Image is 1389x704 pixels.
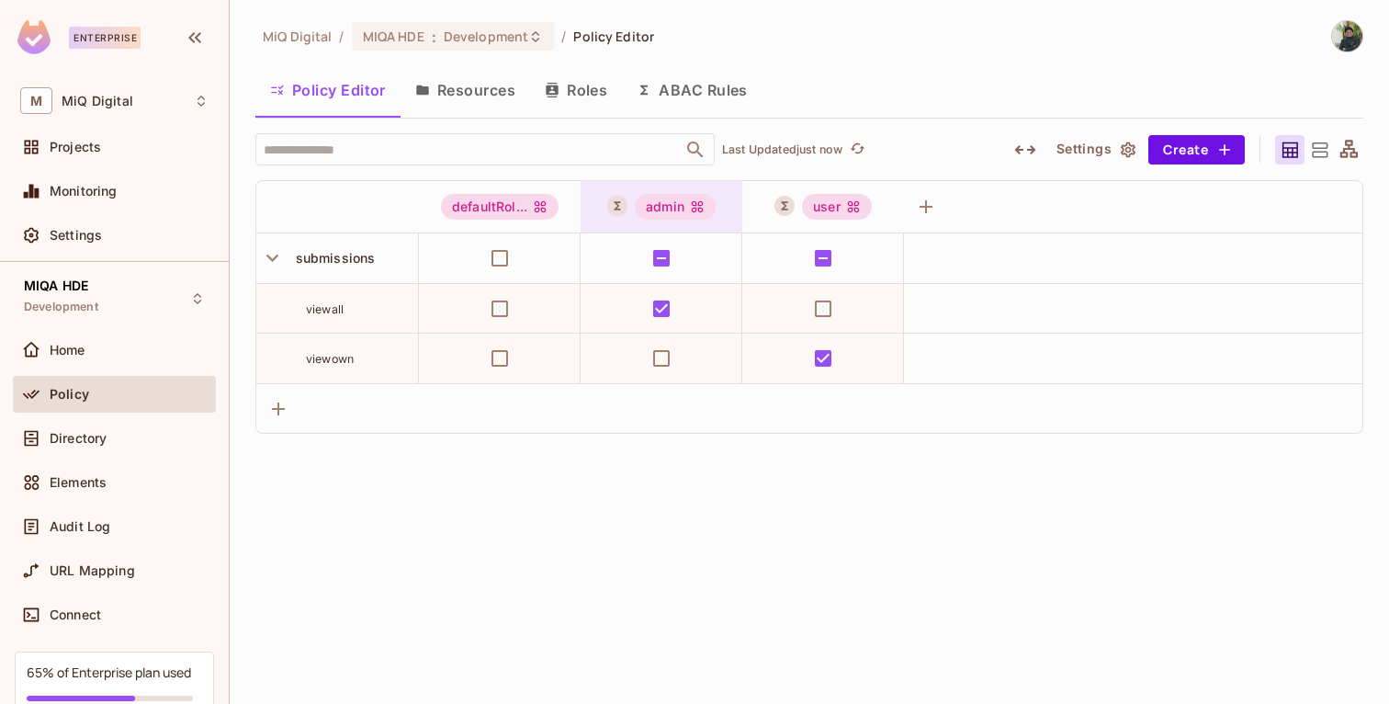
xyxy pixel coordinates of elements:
div: admin [635,194,716,220]
span: viewall [306,302,344,316]
div: Enterprise [69,27,141,49]
span: Policy Editor [573,28,654,45]
span: viewown [306,352,354,366]
span: Directory [50,431,107,446]
button: Settings [1049,135,1141,165]
span: the active workspace [263,28,332,45]
li: / [339,28,344,45]
span: Development [24,300,98,314]
span: submissions [288,250,376,266]
li: / [561,28,566,45]
div: user [802,194,872,220]
button: A User Set is a dynamically conditioned role, grouping users based on real-time criteria. [774,196,795,216]
button: A User Set is a dynamically conditioned role, grouping users based on real-time criteria. [607,196,627,216]
span: defaultRole [441,194,559,220]
button: Policy Editor [255,67,401,113]
span: Home [50,343,85,358]
button: Create [1148,135,1245,165]
img: Rishabh Agrawal [1332,21,1362,51]
span: MIQA HDE [363,28,424,45]
button: Open [683,137,708,163]
button: ABAC Rules [622,67,762,113]
button: refresh [846,139,868,161]
span: Connect [50,607,101,622]
img: SReyMgAAAABJRU5ErkJggg== [17,20,51,54]
span: Workspace: MiQ Digital [62,94,133,108]
p: Last Updated just now [722,142,842,157]
div: defaultRol... [441,194,559,220]
span: Elements [50,475,107,490]
span: Policy [50,387,89,402]
span: MIQA HDE [24,278,88,293]
span: Monitoring [50,184,118,199]
button: Resources [401,67,530,113]
div: 65% of Enterprise plan used [27,664,191,681]
span: refresh [850,141,865,159]
span: Projects [50,140,101,154]
span: : [431,29,437,44]
span: URL Mapping [50,563,135,578]
span: Click to refresh data [842,139,868,161]
span: M [20,87,52,114]
span: Development [444,28,528,45]
span: Audit Log [50,519,110,534]
button: Roles [530,67,622,113]
span: Settings [50,228,102,243]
